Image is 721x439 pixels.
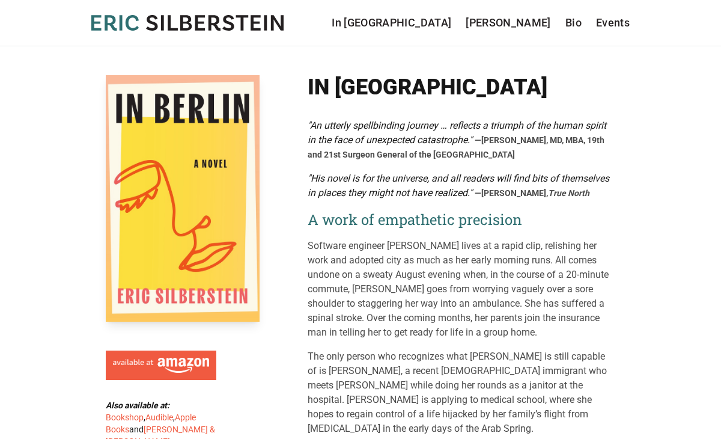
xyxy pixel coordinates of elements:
[308,210,615,229] h2: A work of empathetic precision
[308,173,609,198] em: "His novel is for the universe, and all readers will find bits of themselves in places they might...
[466,14,551,31] a: [PERSON_NAME]
[308,120,606,146] em: "An utterly spellbinding journey … reflects a triumph of the human spirit in the face of unexpect...
[106,346,216,381] a: Available at Amazon
[475,188,589,198] span: —[PERSON_NAME],
[308,349,615,436] p: The only person who recognizes what [PERSON_NAME] is still capable of is [PERSON_NAME], a recent ...
[145,413,173,422] a: Audible
[596,14,630,31] a: Events
[106,75,260,322] img: Cover of In Berlin
[113,358,209,373] img: Available at Amazon
[308,239,615,340] p: Software engineer [PERSON_NAME] lives at a rapid clip, relishing her work and adopted city as muc...
[308,75,615,99] h1: In [GEOGRAPHIC_DATA]
[565,14,582,31] a: Bio
[332,14,451,31] a: In [GEOGRAPHIC_DATA]
[106,413,144,422] a: Bookshop
[548,188,589,198] em: True North
[106,401,169,410] b: Also available at:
